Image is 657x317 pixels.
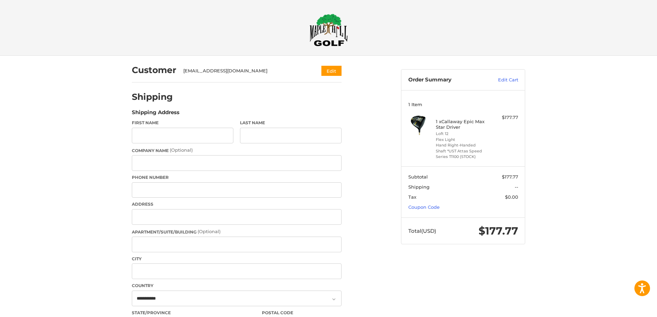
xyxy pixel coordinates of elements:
label: City [132,256,342,262]
legend: Shipping Address [132,109,179,120]
label: Address [132,201,342,207]
span: $177.77 [502,174,518,180]
a: Coupon Code [408,204,440,210]
span: Tax [408,194,416,200]
label: First Name [132,120,233,126]
label: Apartment/Suite/Building [132,228,342,235]
small: (Optional) [198,229,221,234]
h3: Order Summary [408,77,483,84]
label: Country [132,283,342,289]
h2: Shipping [132,92,173,102]
li: Loft 12 [436,131,489,137]
span: Subtotal [408,174,428,180]
label: State/Province [132,310,255,316]
h4: 1 x Callaway Epic Max Star Driver [436,119,489,130]
div: $177.77 [491,114,518,121]
span: Total (USD) [408,228,436,234]
span: $0.00 [505,194,518,200]
img: Maple Hill Golf [310,14,348,46]
span: -- [515,184,518,190]
li: Flex Light [436,137,489,143]
h3: 1 Item [408,102,518,107]
li: Shaft *UST Attas Speed Series T1100 (STOCK) [436,148,489,160]
button: Edit [321,66,342,76]
div: [EMAIL_ADDRESS][DOMAIN_NAME] [183,68,308,74]
label: Company Name [132,147,342,154]
label: Last Name [240,120,342,126]
li: Hand Right-Handed [436,142,489,148]
h2: Customer [132,65,176,76]
label: Postal Code [262,310,342,316]
span: Shipping [408,184,430,190]
a: Edit Cart [483,77,518,84]
span: $177.77 [479,224,518,237]
small: (Optional) [170,147,193,153]
label: Phone Number [132,174,342,181]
